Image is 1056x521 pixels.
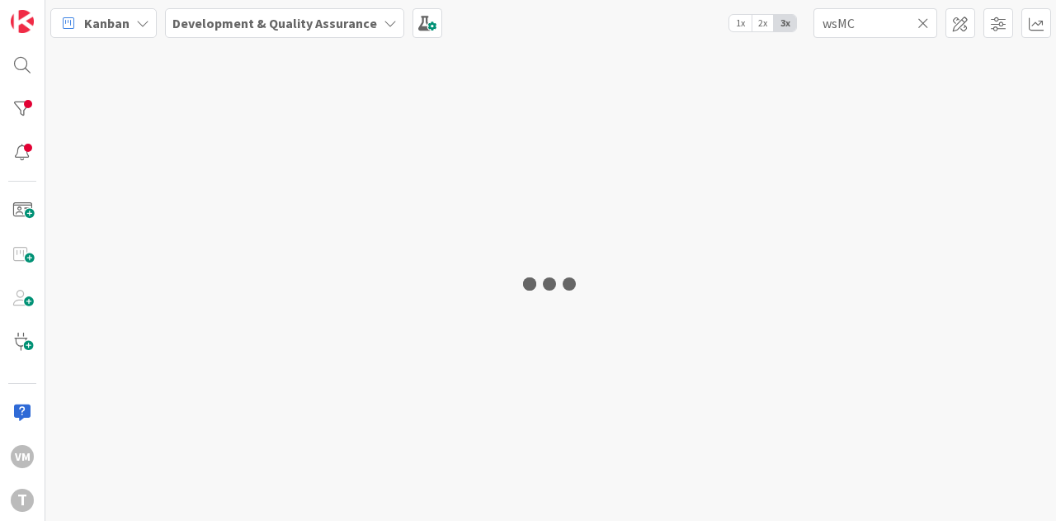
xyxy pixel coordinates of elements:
[172,15,377,31] b: Development & Quality Assurance
[813,8,937,38] input: Quick Filter...
[774,15,796,31] span: 3x
[11,489,34,512] div: T
[11,445,34,468] div: VM
[11,10,34,33] img: Visit kanbanzone.com
[729,15,752,31] span: 1x
[752,15,774,31] span: 2x
[84,13,130,33] span: Kanban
